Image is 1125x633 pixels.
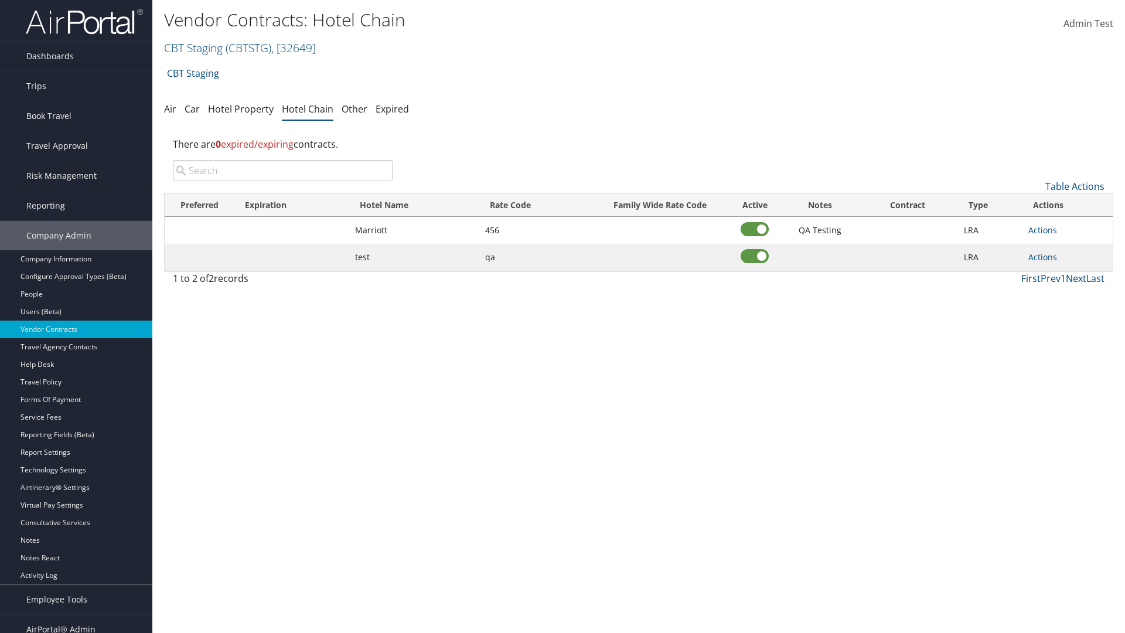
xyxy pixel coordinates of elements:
a: Admin Test [1063,6,1113,42]
a: Prev [1041,272,1061,285]
td: LRA [958,244,1023,271]
a: Actions [1028,251,1057,263]
span: ( CBTSTG ) [226,40,271,56]
span: QA Testing [799,224,841,236]
td: LRA [958,217,1023,244]
span: Trips [26,72,46,101]
th: Notes: activate to sort column ascending [782,194,858,217]
td: Marriott [349,217,479,244]
span: Risk Management [26,161,97,190]
td: 456 [479,217,593,244]
a: Next [1066,272,1086,285]
span: Dashboards [26,42,74,71]
td: qa [479,244,593,271]
a: Hotel Property [208,103,274,115]
th: Type: activate to sort column ascending [958,194,1023,217]
a: Actions [1028,224,1057,236]
span: expired/expiring [216,138,294,151]
a: 1 [1061,272,1066,285]
div: 1 to 2 of records [173,271,393,291]
a: Other [342,103,367,115]
span: Admin Test [1063,17,1113,30]
span: Company Admin [26,221,91,250]
a: First [1021,272,1041,285]
span: Reporting [26,191,65,220]
a: CBT Staging [164,40,316,56]
th: Contract: activate to sort column ascending [857,194,957,217]
th: Preferred: activate to sort column ascending [165,194,234,217]
th: Rate Code: activate to sort column ascending [479,194,593,217]
th: Actions [1022,194,1113,217]
td: test [349,244,479,271]
span: Employee Tools [26,585,87,614]
strong: 0 [216,138,221,151]
img: airportal-logo.png [26,8,143,35]
a: Expired [376,103,409,115]
input: Search [173,160,393,181]
a: Air [164,103,176,115]
a: Hotel Chain [282,103,333,115]
a: Table Actions [1045,180,1104,193]
a: CBT Staging [167,62,219,85]
div: There are contracts. [164,128,1113,160]
th: Expiration: activate to sort column ascending [234,194,349,217]
a: Last [1086,272,1104,285]
a: Car [185,103,200,115]
span: Book Travel [26,101,71,131]
th: Active: activate to sort column ascending [728,194,782,217]
th: Family Wide Rate Code: activate to sort column ascending [592,194,727,217]
h1: Vendor Contracts: Hotel Chain [164,8,797,32]
span: Travel Approval [26,131,88,161]
span: , [ 32649 ] [271,40,316,56]
th: Hotel Name: activate to sort column ascending [349,194,479,217]
span: 2 [209,272,214,285]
